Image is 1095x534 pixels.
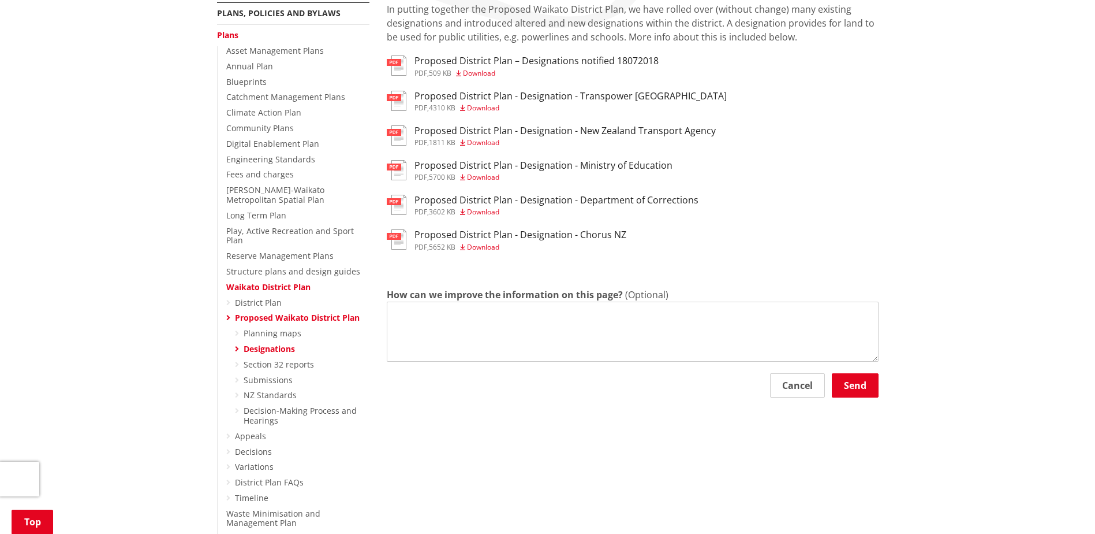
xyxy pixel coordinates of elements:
a: Annual Plan [226,61,273,72]
a: Blueprints [226,76,267,87]
span: Download [467,242,499,252]
span: 5700 KB [429,172,455,182]
a: Digital Enablement Plan [226,138,319,149]
h3: Proposed District Plan - Designation - Ministry of Education [414,160,672,171]
h3: Proposed District Plan - Designation - New Zealand Transport Agency [414,125,716,136]
a: Top [12,510,53,534]
div: , [414,244,626,251]
a: [PERSON_NAME]-Waikato Metropolitan Spatial Plan [226,184,324,205]
button: Cancel [770,373,825,398]
a: Proposed District Plan - Designation - Ministry of Education pdf,5700 KB Download [387,160,672,181]
a: Proposed District Plan - Designation - Department of Corrections pdf,3602 KB Download [387,195,698,216]
a: Structure plans and design guides [226,266,360,277]
a: Plans [217,29,238,40]
a: Waikato District Plan [226,281,311,292]
h3: Proposed District Plan - Designation - Chorus NZ [414,229,626,240]
span: pdf [414,242,427,252]
a: Play, Active Recreation and Sport Plan [226,225,354,246]
p: In putting together the Proposed Waikato District Plan, we have rolled over (without change) many... [387,2,879,44]
span: 509 KB [429,68,451,78]
button: Send [832,373,879,398]
span: Download [467,172,499,182]
a: Climate Action Plan [226,107,301,118]
span: Download [467,207,499,217]
img: document-pdf.svg [387,229,406,250]
div: , [414,105,727,112]
a: District Plan FAQs [235,477,304,488]
div: , [414,174,672,181]
a: Community Plans [226,123,294,133]
label: How can we improve the information on this page? [387,288,623,302]
a: Appeals [235,431,266,442]
h3: Proposed District Plan - Designation - Transpower [GEOGRAPHIC_DATA] [414,91,727,102]
a: Decisions [235,446,272,457]
a: Asset Management Plans [226,45,324,56]
span: pdf [414,138,427,147]
iframe: Messenger Launcher [1042,485,1083,527]
img: document-pdf.svg [387,195,406,215]
img: document-pdf.svg [387,160,406,180]
a: NZ Standards [244,390,297,400]
div: , [414,70,659,77]
img: document-pdf.svg [387,55,406,76]
a: District Plan [235,297,282,308]
a: Planning maps [244,328,301,339]
span: pdf [414,172,427,182]
div: , [414,209,698,216]
span: 1811 KB [429,138,455,147]
a: Timeline [235,492,268,503]
a: Proposed Waikato District Plan [235,312,360,323]
a: Proposed District Plan - Designation - New Zealand Transport Agency pdf,1811 KB Download [387,125,716,146]
span: Download [467,103,499,113]
a: Reserve Management Plans [226,250,334,261]
span: Download [467,138,499,147]
a: Engineering Standards [226,154,315,165]
img: document-pdf.svg [387,91,406,111]
a: Designations [244,343,295,354]
a: Proposed District Plan – Designations notified 18072018 pdf,509 KB Download [387,55,659,76]
span: pdf [414,207,427,217]
span: 3602 KB [429,207,455,217]
span: Download [463,68,495,78]
a: Long Term Plan [226,210,286,221]
span: pdf [414,103,427,113]
a: Proposed District Plan - Designation - Transpower [GEOGRAPHIC_DATA] pdf,4310 KB Download [387,91,727,112]
a: Proposed District Plan - Designation - Chorus NZ pdf,5652 KB Download [387,229,626,250]
a: Waste Minimisation and Management Plan [226,508,320,529]
a: Section 32 reports [244,359,314,370]
a: Fees and charges [226,169,294,180]
span: 5652 KB [429,242,455,252]
h3: Proposed District Plan - Designation - Department of Corrections [414,195,698,206]
span: (Optional) [625,288,668,301]
a: Plans, policies and bylaws [217,8,341,18]
img: document-pdf.svg [387,125,406,146]
a: Catchment Management Plans [226,91,345,102]
a: Decision-Making Process and Hearings [244,405,357,426]
span: 4310 KB [429,103,455,113]
a: Variations [235,461,274,472]
a: Submissions [244,374,293,385]
div: , [414,139,716,146]
h3: Proposed District Plan – Designations notified 18072018 [414,55,659,66]
span: pdf [414,68,427,78]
